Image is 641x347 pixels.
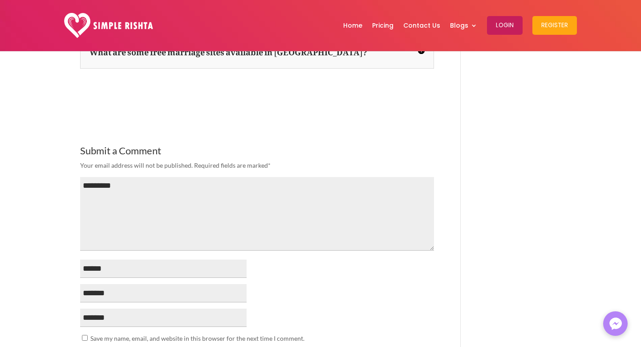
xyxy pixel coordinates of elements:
[532,2,577,49] a: Register
[607,315,625,333] img: Messenger
[80,161,193,169] span: Your email address will not be published.
[90,335,304,342] label: Save my name, email, and website in this browser for the next time I comment.
[403,2,440,49] a: Contact Us
[89,41,425,59] h5: What are some free marriage sites available in [GEOGRAPHIC_DATA]?
[450,2,477,49] a: Blogs
[487,2,523,49] a: Login
[194,161,271,169] span: Required fields are marked
[532,16,577,35] button: Register
[343,2,362,49] a: Home
[372,2,394,49] a: Pricing
[80,145,161,157] span: Submit a Comment
[487,16,523,35] button: Login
